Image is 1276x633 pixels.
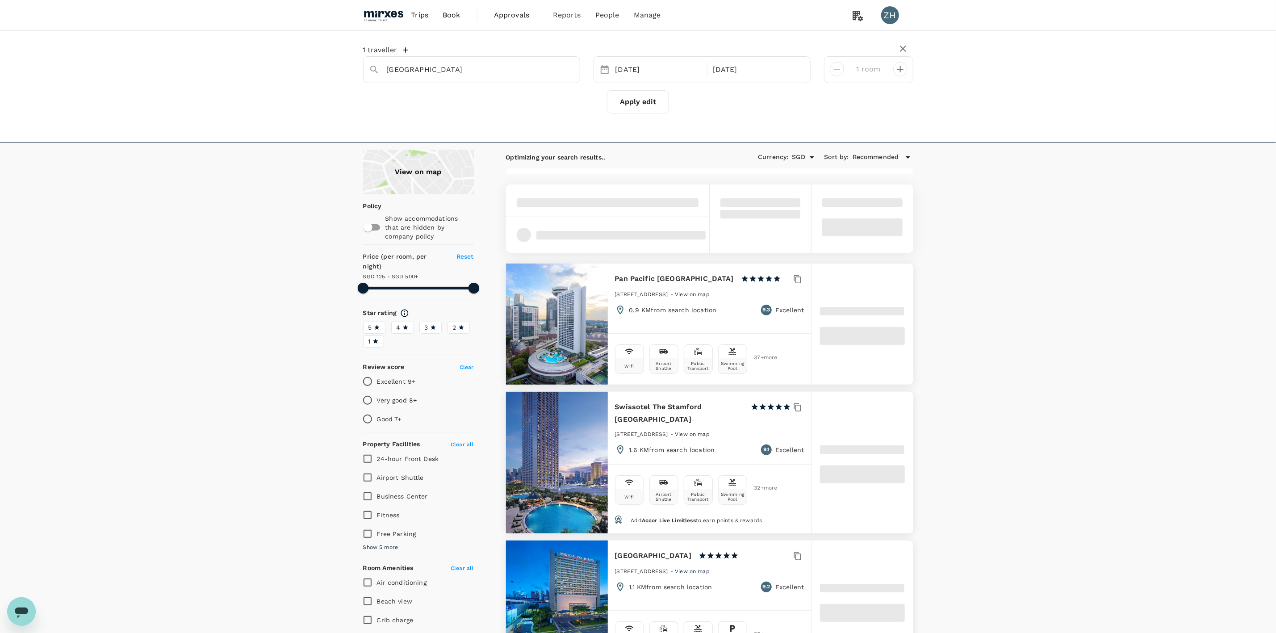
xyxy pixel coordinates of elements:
[377,616,414,624] span: Crib charge
[363,150,474,194] a: View on map
[363,362,405,372] h6: Review score
[758,152,788,162] h6: Currency :
[553,10,581,21] span: Reports
[363,46,408,54] button: 1 traveller
[377,530,416,537] span: Free Parking
[625,364,634,369] div: Wifi
[686,492,711,502] div: Public Transport
[775,306,804,314] p: Excellent
[762,306,770,314] span: 9.3
[363,563,414,573] h6: Room Amenities
[460,364,474,370] span: Clear
[675,430,710,437] a: View on map
[675,568,710,574] span: View on map
[573,69,575,71] button: Open
[368,337,371,346] span: 1
[377,415,402,423] p: Good 7+
[377,579,427,586] span: Air conditioning
[720,492,745,502] div: Swimming Pool
[607,90,669,113] button: Apply edit
[853,152,899,162] span: Recommended
[775,583,804,591] p: Excellent
[363,5,404,25] img: Mirxes Holding Pte Ltd
[762,583,770,591] span: 9.2
[675,567,710,574] a: View on map
[754,355,768,361] span: 37 + more
[634,10,661,21] span: Manage
[881,6,899,24] div: ZH
[377,377,416,386] p: Excellent 9+
[494,10,539,21] span: Approvals
[652,492,676,502] div: Airport Shuttle
[675,431,710,437] span: View on map
[893,62,908,76] button: decrease
[775,445,804,454] p: Excellent
[615,549,692,562] h6: [GEOGRAPHIC_DATA]
[377,396,417,405] p: Very good 8+
[451,565,473,571] span: Clear all
[377,493,428,500] span: Business Center
[7,597,36,626] iframe: Button to launch messaging window
[625,495,634,499] div: Wifi
[595,10,619,21] span: People
[615,272,734,285] h6: Pan Pacific [GEOGRAPHIC_DATA]
[652,361,676,371] div: Airport Shuttle
[686,361,711,371] div: Public Transport
[363,273,418,280] span: SGD 125 - SGD 500+
[451,441,473,448] span: Clear all
[387,63,549,76] input: Search cities, hotels, work locations
[377,511,400,519] span: Fitness
[377,474,424,481] span: Airport Shuttle
[456,253,474,260] span: Reset
[670,431,675,437] span: -
[629,583,712,591] p: 1.1 KM from search location
[377,598,413,605] span: Beach view
[615,291,668,298] span: [STREET_ADDRESS]
[670,568,675,574] span: -
[851,62,886,76] input: Add rooms
[824,152,849,162] h6: Sort by :
[506,153,606,162] p: Optimizing your search results..
[425,323,428,332] span: 3
[631,517,762,524] span: Add to earn points & rewards
[615,401,744,426] h6: Swissotel The Stamford [GEOGRAPHIC_DATA]
[670,291,675,298] span: -
[806,151,818,163] button: Open
[612,61,706,79] div: [DATE]
[763,445,770,454] span: 9.1
[675,290,710,298] a: View on map
[629,306,717,314] p: 0.9 KM from search location
[363,308,397,318] h6: Star rating
[363,543,398,552] span: Show 5 more
[453,323,456,332] span: 2
[720,361,745,371] div: Swimming Pool
[629,445,715,454] p: 1.6 KM from search location
[675,291,710,298] span: View on map
[377,455,439,462] span: 24-hour Front Desk
[709,61,803,79] div: [DATE]
[411,10,428,21] span: Trips
[754,485,768,491] span: 32 + more
[642,517,696,524] span: Accor Live Limitless
[363,252,446,272] h6: Price (per room, per night)
[368,323,372,332] span: 5
[385,214,473,241] p: Show accommodations that are hidden by company policy
[615,431,668,437] span: [STREET_ADDRESS]
[400,309,409,318] svg: Star ratings are awarded to properties to represent the quality of services, facilities, and amen...
[363,440,420,449] h6: Property Facilities
[615,568,668,574] span: [STREET_ADDRESS]
[397,323,401,332] span: 4
[443,10,460,21] span: Book
[363,201,369,210] p: Policy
